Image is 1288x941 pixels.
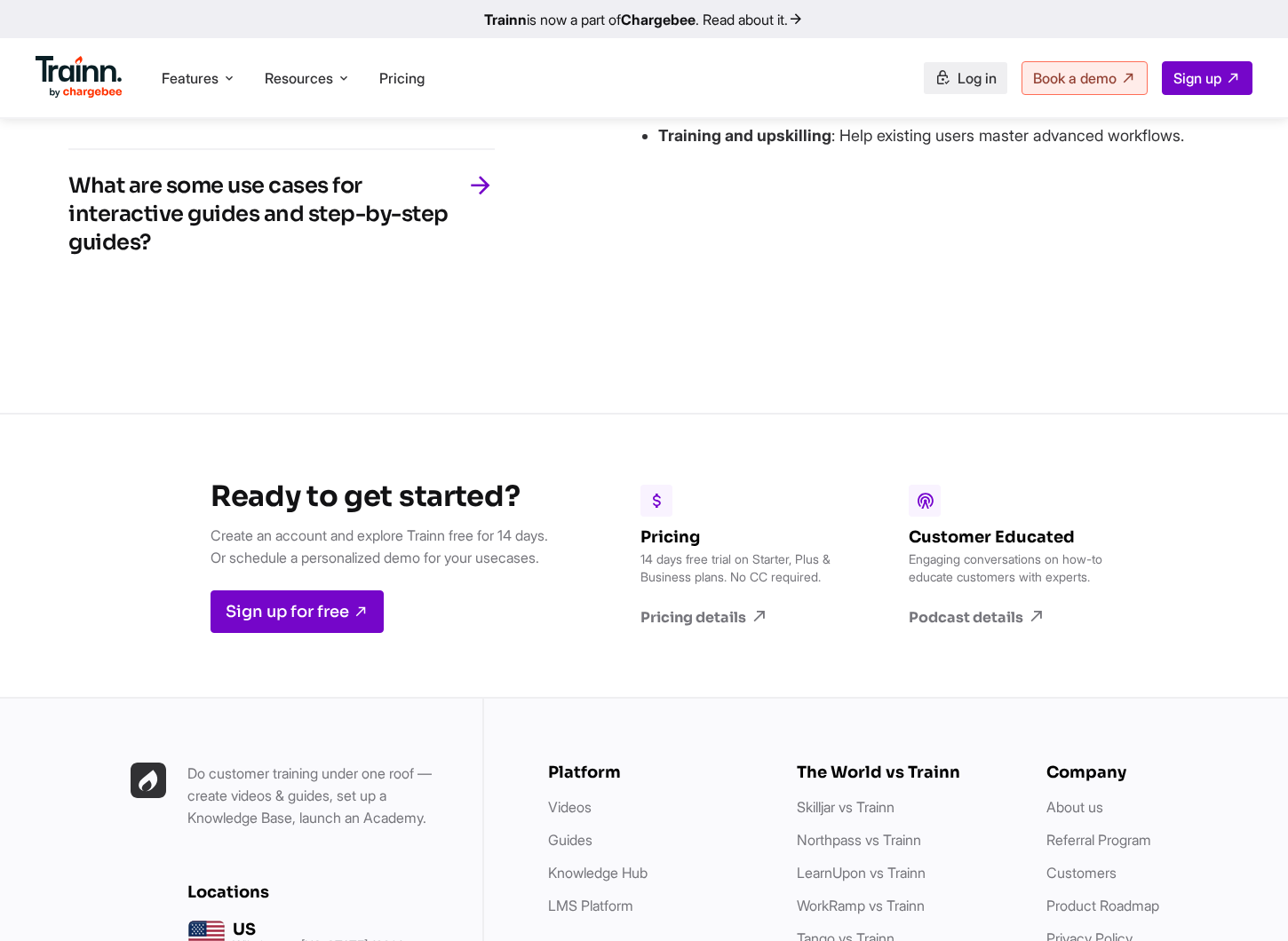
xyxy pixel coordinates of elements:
span: Log in [958,69,997,87]
h6: Pricing [640,527,845,547]
a: Sign up [1162,61,1252,95]
h3: Ready to get started? [211,478,548,514]
a: Pricing [379,69,425,87]
a: LearnUpon vs Trainn [797,864,926,882]
a: LMS Platform [548,897,633,914]
b: Trainn [484,11,527,28]
span: Sign up [1173,69,1221,87]
p: Create an account and explore Trainn free for 14 days. Or schedule a personalized demo for your u... [211,525,548,569]
a: Sign up for free [211,590,384,633]
a: Log in [924,62,1007,94]
b: Training and upskilling [658,126,831,145]
a: Northpass vs Trainn [797,831,921,849]
a: Podcast details [909,607,1113,627]
p: Engaging conversations on how-to educate customers with experts. [909,550,1113,586]
a: Videos [548,798,592,816]
h4: What are some use cases for interactive guides and step-by-step guides? [68,171,466,257]
a: Customers [1046,864,1117,882]
img: Trainn Logo [36,56,123,99]
span: Features [162,68,219,88]
a: WorkRamp vs Trainn [797,897,925,914]
span: Book a demo [1033,69,1117,87]
p: Do customer training under one roof — create videos & guides, set up a Knowledge Base, launch an ... [187,763,454,829]
img: Trainn | everything under one roof [131,763,166,798]
a: Book a demo [1022,61,1148,95]
span: Resources [265,68,333,88]
h6: Company [1046,763,1260,782]
h6: US [233,920,402,939]
a: Knowledge Hub [548,864,648,882]
h6: The World vs Trainn [797,763,1010,782]
a: Product Roadmap [1046,897,1159,914]
p: : Help existing users master advanced workflows. [658,122,1220,151]
h6: Locations [187,882,454,902]
p: 14 days free trial on Starter, Plus & Business plans. No CC required. [640,550,845,586]
b: Chargebee [621,11,696,28]
iframe: Chat Widget [1199,856,1288,941]
a: About us [1046,798,1103,816]
h6: Customer Educated [909,527,1113,547]
a: Guides [548,831,592,849]
a: Skilljar vs Trainn [797,798,894,816]
h6: Platform [548,763,761,782]
a: Referral Program [1046,831,1151,849]
a: Pricing details [640,607,845,627]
